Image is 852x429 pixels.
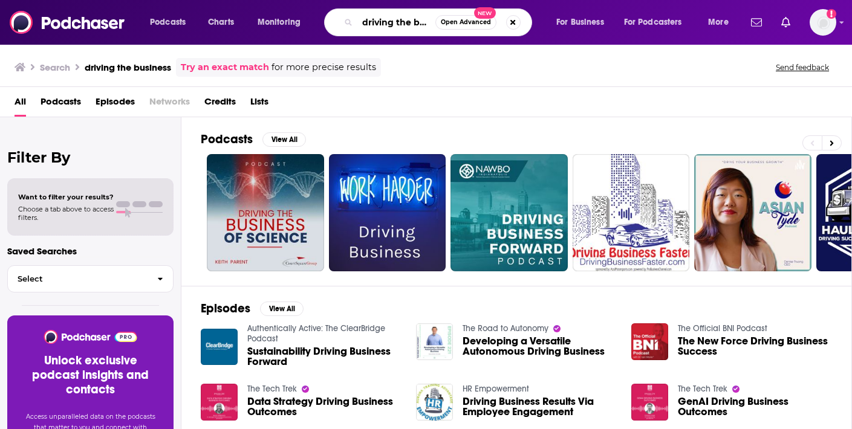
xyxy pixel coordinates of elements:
img: Data Strategy Driving Business Outcomes [201,384,238,421]
h3: Search [40,62,70,73]
button: View All [262,132,306,147]
button: Send feedback [772,62,833,73]
img: The New Force Driving Business Success [631,323,668,360]
button: View All [260,302,304,316]
span: Charts [208,14,234,31]
span: For Podcasters [624,14,682,31]
a: Episodes [96,92,135,117]
img: User Profile [810,9,836,36]
span: For Business [556,14,604,31]
a: Data Strategy Driving Business Outcomes [247,396,402,417]
a: Authentically Active: The ClearBridge Podcast [247,323,385,344]
a: EpisodesView All [201,301,304,316]
img: Driving Business Results Via Employee Engagement [416,384,453,421]
button: Open AdvancedNew [435,15,496,30]
h2: Filter By [7,149,174,166]
button: Select [7,265,174,292]
div: Search podcasts, credits, & more... [336,8,544,36]
a: Show notifications dropdown [746,12,767,33]
a: HR Empowerment [463,384,529,394]
span: Logged in as autumncomm [810,9,836,36]
a: PodcastsView All [201,132,306,147]
span: New [474,7,496,19]
h2: Episodes [201,301,250,316]
span: Select [8,275,148,283]
a: Show notifications dropdown [776,12,795,33]
a: The Tech Trek [678,384,727,394]
a: Developing a Versatile Autonomous Driving Business [463,336,617,356]
h2: Podcasts [201,132,253,147]
a: Sustainability Driving Business Forward [247,346,402,367]
a: Try an exact match [181,60,269,74]
span: Podcasts [150,14,186,31]
input: Search podcasts, credits, & more... [357,13,435,32]
a: Lists [250,92,268,117]
a: The Road to Autonomy [463,323,548,334]
img: Sustainability Driving Business Forward [201,329,238,366]
img: Podchaser - Follow, Share and Rate Podcasts [43,330,138,344]
a: Credits [204,92,236,117]
a: Charts [200,13,241,32]
a: Driving Business Results Via Employee Engagement [463,396,617,417]
button: open menu [548,13,619,32]
span: Networks [149,92,190,117]
p: Saved Searches [7,245,174,257]
a: The Tech Trek [247,384,297,394]
span: Want to filter your results? [18,193,114,201]
span: Choose a tab above to access filters. [18,205,114,222]
a: All [15,92,26,117]
button: Show profile menu [810,9,836,36]
svg: Add a profile image [827,9,836,19]
a: GenAI Driving Business Outcomes [678,396,832,417]
span: Monitoring [258,14,301,31]
span: More [708,14,729,31]
span: Open Advanced [441,19,491,25]
a: Podcasts [41,92,81,117]
button: open menu [700,13,744,32]
img: GenAI Driving Business Outcomes [631,384,668,421]
h3: driving the business [85,62,171,73]
button: open menu [249,13,316,32]
button: open menu [141,13,201,32]
button: open menu [616,13,700,32]
img: Podchaser - Follow, Share and Rate Podcasts [10,11,126,34]
a: The New Force Driving Business Success [678,336,832,356]
a: The Official BNI Podcast [678,323,767,334]
h3: Unlock exclusive podcast insights and contacts [22,353,159,397]
span: for more precise results [272,60,376,74]
img: Developing a Versatile Autonomous Driving Business [416,323,453,360]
